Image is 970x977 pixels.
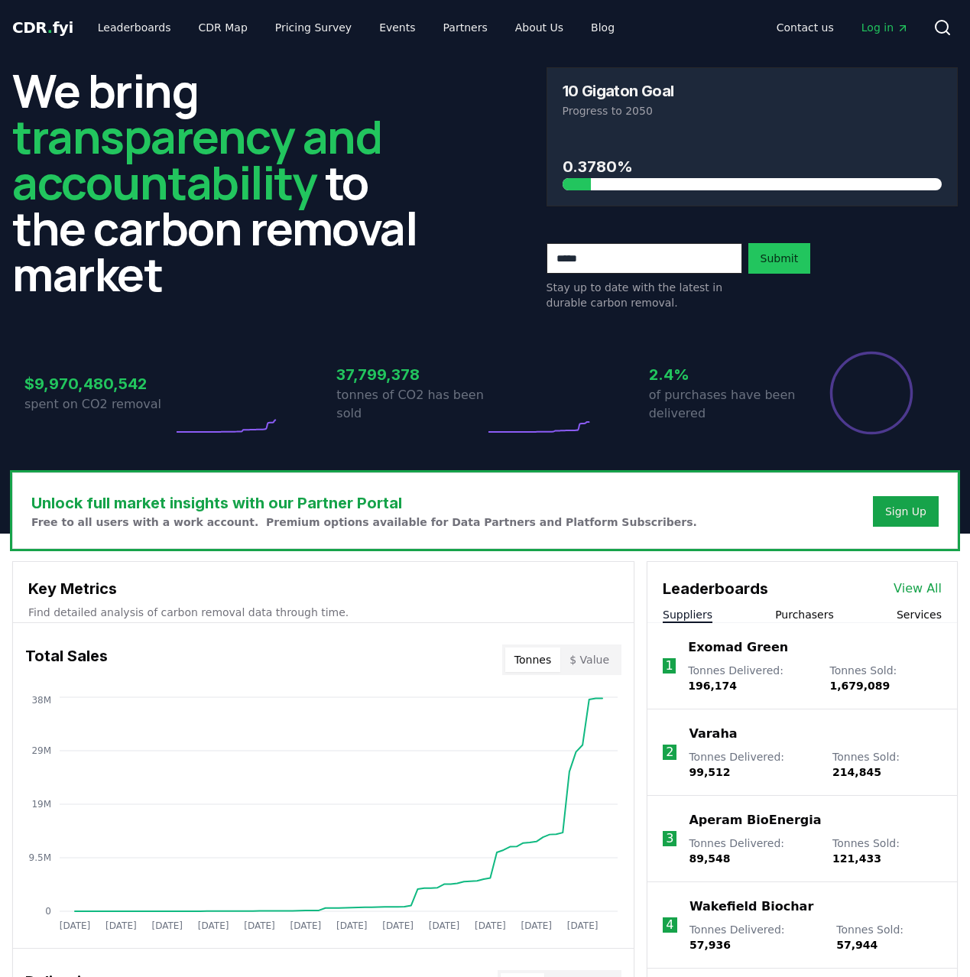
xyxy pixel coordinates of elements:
[748,243,811,274] button: Submit
[861,20,909,35] span: Log in
[832,766,881,778] span: 214,845
[367,14,427,41] a: Events
[649,363,797,386] h3: 2.4%
[12,18,73,37] span: CDR fyi
[560,648,618,672] button: $ Value
[47,18,53,37] span: .
[28,605,618,620] p: Find detailed analysis of carbon removal data through time.
[689,836,817,866] p: Tonnes Delivered :
[832,836,942,866] p: Tonnes Sold :
[689,749,817,780] p: Tonnes Delivered :
[29,852,51,863] tspan: 9.5M
[689,811,821,829] a: Aperam BioEnergia
[86,14,627,41] nav: Main
[31,799,51,810] tspan: 19M
[764,14,921,41] nav: Main
[832,749,942,780] p: Tonnes Sold :
[151,920,183,931] tspan: [DATE]
[689,922,821,953] p: Tonnes Delivered :
[894,579,942,598] a: View All
[688,680,737,692] span: 196,174
[475,920,506,931] tspan: [DATE]
[547,280,742,310] p: Stay up to date with the latest in durable carbon removal.
[689,766,730,778] span: 99,512
[689,939,731,951] span: 57,936
[429,920,460,931] tspan: [DATE]
[336,920,368,931] tspan: [DATE]
[836,939,878,951] span: 57,944
[663,577,768,600] h3: Leaderboards
[31,514,697,530] p: Free to all users with a work account. Premium options available for Data Partners and Platform S...
[12,17,73,38] a: CDR.fyi
[689,897,813,916] a: Wakefield Biochar
[885,504,926,519] a: Sign Up
[567,920,599,931] tspan: [DATE]
[60,920,91,931] tspan: [DATE]
[505,648,560,672] button: Tonnes
[829,350,914,436] div: Percentage of sales delivered
[31,695,51,706] tspan: 38M
[579,14,627,41] a: Blog
[563,83,674,99] h3: 10 Gigaton Goal
[521,920,552,931] tspan: [DATE]
[666,916,673,934] p: 4
[832,852,881,865] span: 121,433
[663,607,712,622] button: Suppliers
[563,103,942,118] p: Progress to 2050
[31,745,51,756] tspan: 29M
[897,607,942,622] button: Services
[873,496,939,527] button: Sign Up
[829,663,942,693] p: Tonnes Sold :
[688,638,788,657] a: Exomad Green
[263,14,364,41] a: Pricing Survey
[649,386,797,423] p: of purchases have been delivered
[45,906,51,917] tspan: 0
[775,607,834,622] button: Purchasers
[563,155,942,178] h3: 0.3780%
[24,372,173,395] h3: $9,970,480,542
[764,14,846,41] a: Contact us
[336,363,485,386] h3: 37,799,378
[829,680,890,692] span: 1,679,089
[336,386,485,423] p: tonnes of CO2 has been sold
[836,922,942,953] p: Tonnes Sold :
[198,920,229,931] tspan: [DATE]
[12,105,381,213] span: transparency and accountability
[666,743,673,761] p: 2
[503,14,576,41] a: About Us
[86,14,183,41] a: Leaderboards
[24,395,173,414] p: spent on CO2 removal
[25,644,108,675] h3: Total Sales
[849,14,921,41] a: Log in
[187,14,260,41] a: CDR Map
[244,920,275,931] tspan: [DATE]
[689,725,737,743] a: Varaha
[666,829,673,848] p: 3
[666,657,673,675] p: 1
[689,852,730,865] span: 89,548
[290,920,322,931] tspan: [DATE]
[12,67,424,297] h2: We bring to the carbon removal market
[688,663,814,693] p: Tonnes Delivered :
[31,492,697,514] h3: Unlock full market insights with our Partner Portal
[105,920,137,931] tspan: [DATE]
[431,14,500,41] a: Partners
[382,920,414,931] tspan: [DATE]
[28,577,618,600] h3: Key Metrics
